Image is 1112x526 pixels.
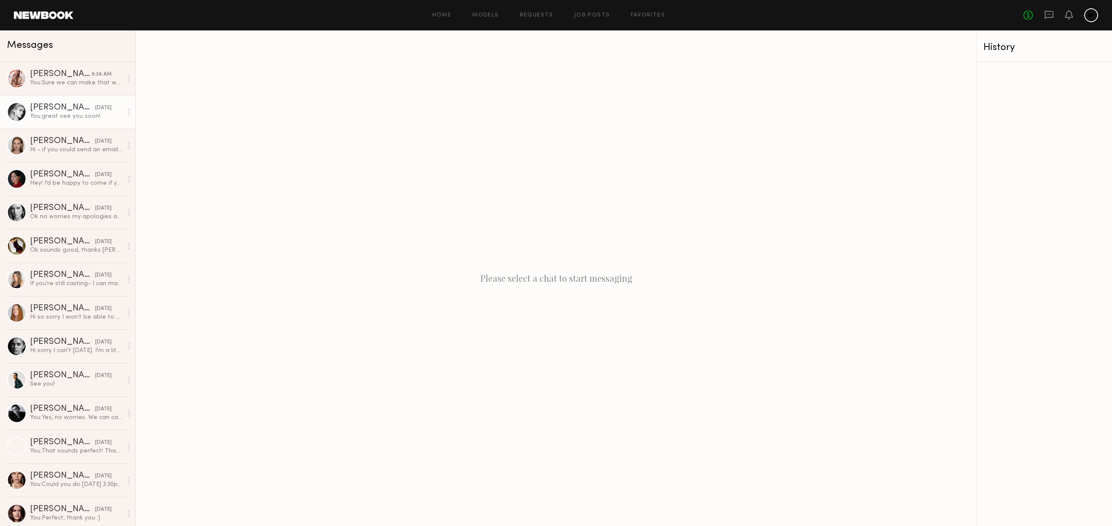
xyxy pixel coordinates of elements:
div: [PERSON_NAME] [30,371,95,380]
div: [DATE] [95,171,112,179]
div: [PERSON_NAME] [30,170,95,179]
div: [PERSON_NAME] [30,472,95,480]
div: [DATE] [95,472,112,480]
div: [PERSON_NAME] [30,204,95,213]
div: Hi so sorry I won’t be able to make it [DATE]. I had something come up. [30,313,122,321]
div: [DATE] [95,405,112,413]
div: [PERSON_NAME] [30,505,95,514]
div: [DATE] [95,137,112,146]
div: [DATE] [95,305,112,313]
div: Hi - if you could send an email to [PERSON_NAME][EMAIL_ADDRESS][DOMAIN_NAME] she can set up a tim... [30,146,122,154]
div: [PERSON_NAME] [30,338,95,346]
a: Models [472,13,499,18]
div: See you! [30,380,122,388]
div: [PERSON_NAME] [30,438,95,447]
div: [PERSON_NAME] [30,237,95,246]
a: Job Posts [574,13,610,18]
span: Messages [7,40,53,50]
div: 9:38 AM [92,70,112,79]
div: Hey! I’d be happy to come if you contact my agent [PERSON_NAME][EMAIL_ADDRESS][DOMAIN_NAME] [30,179,122,187]
div: [DATE] [95,439,112,447]
div: Hi sorry I can't [DATE]. I'm a little under the weather [DATE] [30,346,122,355]
div: [DATE] [95,271,112,280]
a: Home [432,13,452,18]
div: History [983,43,1105,53]
div: [PERSON_NAME] [30,137,95,146]
div: Ok no worries my apologies again! Work took longer than expected… Let’s stay in touch and thank y... [30,213,122,221]
div: Please select a chat to start messaging [136,30,976,526]
div: [PERSON_NAME] [30,271,95,280]
div: [DATE] [95,204,112,213]
div: [DATE] [95,104,112,112]
a: Favorites [631,13,665,18]
div: [PERSON_NAME] [30,70,92,79]
div: You: Yes, no worries. We can call you on the next casting. Thank you for the message. [30,413,122,422]
div: You: Perfect, thank you :) [30,514,122,522]
div: Ok sounds good, thanks [PERSON_NAME]!! [30,246,122,254]
div: [DATE] [95,238,112,246]
div: [DATE] [95,372,112,380]
div: You: That sounds perfect! Thank you :) [30,447,122,455]
div: You: Could you do [DATE] 3:30pm? [30,480,122,489]
div: [PERSON_NAME] [30,405,95,413]
div: [PERSON_NAME] [30,304,95,313]
div: [DATE] [95,338,112,346]
div: You: great see you soon! [30,112,122,120]
div: [DATE] [95,506,112,514]
div: If you’re still casting- I can make time to come [DATE]? [30,280,122,288]
a: Requests [520,13,553,18]
div: [PERSON_NAME] [30,103,95,112]
div: You: Sure we can make that work. What day do you come back to [GEOGRAPHIC_DATA]? [30,79,122,87]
